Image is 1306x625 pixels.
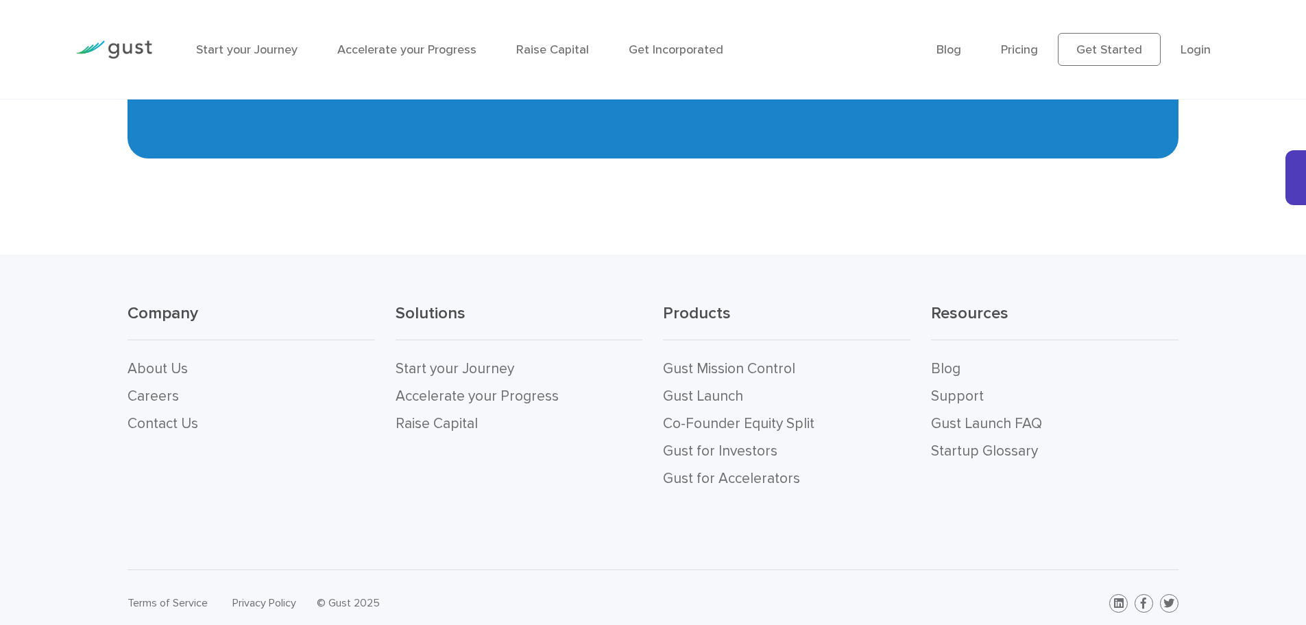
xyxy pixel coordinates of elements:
a: Blog [931,360,960,377]
a: Gust Launch [663,388,743,405]
a: Login [1181,43,1211,57]
a: Start your Journey [196,43,298,57]
h3: Resources [931,303,1178,340]
a: Pricing [1001,43,1038,57]
a: Start your Journey [396,360,514,377]
img: Gust Logo [75,40,152,59]
a: Accelerate your Progress [396,388,559,405]
a: Blog [936,43,961,57]
div: © Gust 2025 [317,593,642,613]
a: Gust Launch FAQ [931,415,1042,432]
a: Raise Capital [516,43,589,57]
a: Careers [128,388,179,405]
a: Privacy Policy [232,596,296,609]
a: Accelerate your Progress [337,43,476,57]
a: Get Started [1058,33,1161,66]
h3: Products [663,303,910,340]
a: Gust for Accelerators [663,470,800,487]
a: Support [931,388,984,405]
h3: Solutions [396,303,643,340]
a: Raise Capital [396,415,478,432]
a: Startup Glossary [931,443,1038,460]
h3: Company [128,303,375,340]
a: Gust Mission Control [663,360,795,377]
a: Co-Founder Equity Split [663,415,814,432]
a: Get Incorporated [629,43,723,57]
a: About Us [128,360,188,377]
a: Gust for Investors [663,443,777,460]
a: Terms of Service [128,596,208,609]
a: Contact Us [128,415,198,432]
